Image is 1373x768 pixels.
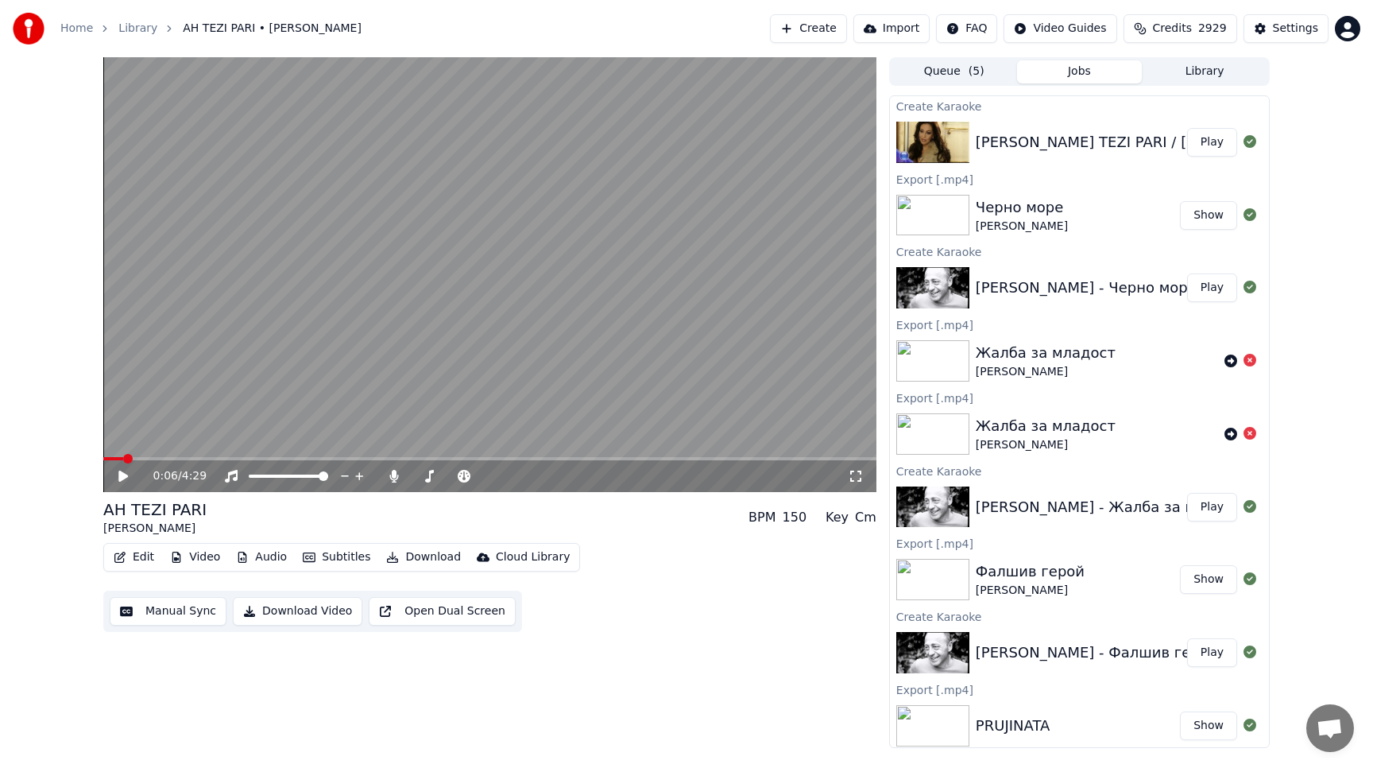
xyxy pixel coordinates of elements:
div: Черно море [976,196,1068,219]
div: Отворен чат [1306,704,1354,752]
div: Export [.mp4] [890,169,1269,188]
nav: breadcrumb [60,21,362,37]
div: [PERSON_NAME] [103,521,207,537]
div: [PERSON_NAME] - Жалба за младост [976,496,1249,518]
button: Subtitles [296,546,377,568]
div: PRUJINATA [976,715,1050,737]
div: Жалба за младост [976,342,1116,364]
button: Create [770,14,847,43]
div: Cm [855,508,876,527]
button: FAQ [936,14,997,43]
div: Cloud Library [496,549,570,565]
button: Import [853,14,930,43]
button: Show [1180,201,1237,230]
button: Show [1180,712,1237,740]
button: Video Guides [1004,14,1116,43]
div: [PERSON_NAME] [976,583,1085,599]
span: AH TEZI PARI • [PERSON_NAME] [183,21,362,37]
button: Credits2929 [1124,14,1237,43]
div: Жалба за младост [976,415,1116,437]
a: Library [118,21,157,37]
div: Settings [1273,21,1318,37]
div: Create Karaoke [890,96,1269,115]
button: Jobs [1017,60,1143,83]
button: Play [1187,128,1237,157]
button: Manual Sync [110,597,226,626]
button: Audio [230,546,293,568]
button: Show [1180,565,1237,594]
span: Credits [1153,21,1192,37]
button: Library [1142,60,1267,83]
div: 150 [783,508,807,527]
span: 0:06 [153,468,178,484]
button: Queue [891,60,1017,83]
a: Home [60,21,93,37]
button: Open Dual Screen [369,597,516,626]
button: Settings [1243,14,1329,43]
button: Download [380,546,467,568]
div: Export [.mp4] [890,315,1269,334]
span: ( 5 ) [969,64,984,80]
div: Create Karaoke [890,242,1269,261]
div: / [153,468,191,484]
button: Play [1187,638,1237,667]
div: BPM [748,508,775,527]
div: [PERSON_NAME] [976,437,1116,453]
div: Key [826,508,849,527]
button: Play [1187,273,1237,302]
div: Export [.mp4] [890,533,1269,553]
div: Create Karaoke [890,607,1269,626]
button: Edit [107,546,161,568]
span: 4:29 [182,468,207,484]
div: [PERSON_NAME] [976,219,1068,235]
div: Export [.mp4] [890,388,1269,407]
div: [PERSON_NAME] - Черно море [976,277,1197,299]
div: [PERSON_NAME] [976,364,1116,380]
button: Video [164,546,226,568]
div: Export [.mp4] [890,680,1269,699]
button: Play [1187,493,1237,522]
button: Download Video [233,597,362,626]
div: Фалшив герой [976,560,1085,583]
div: AH TEZI PARI [103,498,207,521]
span: 2929 [1198,21,1227,37]
img: youka [13,13,44,45]
div: Create Karaoke [890,461,1269,480]
div: [PERSON_NAME] - Фалшив герой [976,642,1218,664]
